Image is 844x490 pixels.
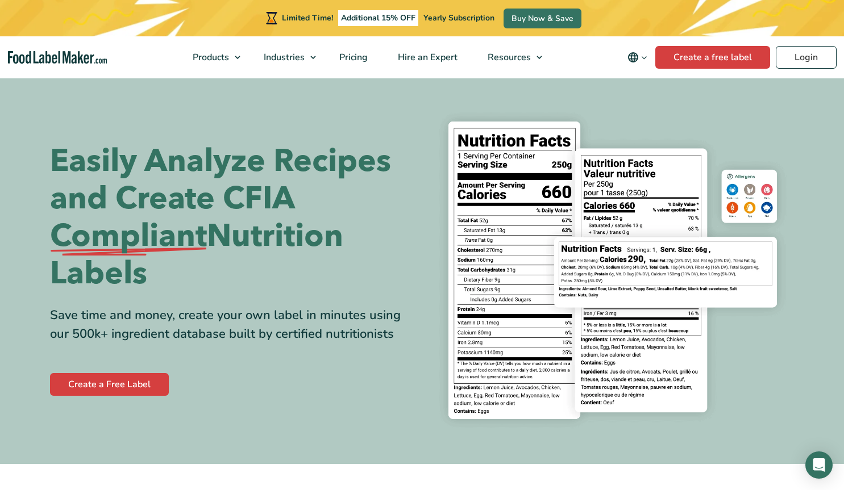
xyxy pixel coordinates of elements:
[504,9,581,28] a: Buy Now & Save
[394,51,459,64] span: Hire an Expert
[8,51,107,64] a: Food Label Maker homepage
[50,373,169,396] a: Create a Free Label
[423,12,494,23] span: Yearly Subscription
[655,46,770,69] a: Create a free label
[776,46,837,69] a: Login
[383,36,470,78] a: Hire an Expert
[805,451,833,479] div: Open Intercom Messenger
[484,51,532,64] span: Resources
[189,51,230,64] span: Products
[325,36,380,78] a: Pricing
[178,36,246,78] a: Products
[336,51,369,64] span: Pricing
[282,12,333,23] span: Limited Time!
[50,217,207,255] span: Compliant
[620,46,655,69] button: Change language
[50,306,414,344] div: Save time and money, create your own label in minutes using our 500k+ ingredient database built b...
[50,143,414,292] h1: Easily Analyze Recipes and Create CFIA Nutrition Labels
[473,36,548,78] a: Resources
[338,10,418,26] span: Additional 15% OFF
[260,51,306,64] span: Industries
[249,36,322,78] a: Industries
